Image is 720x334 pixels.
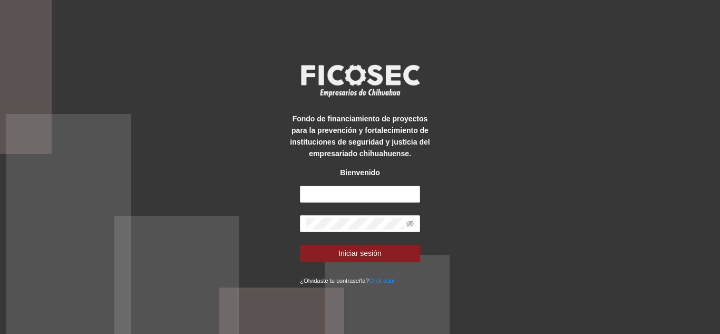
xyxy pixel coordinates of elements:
small: ¿Olvidaste tu contraseña? [300,278,394,284]
span: Iniciar sesión [338,247,382,259]
span: eye-invisible [406,220,414,227]
a: Click aqui [369,278,395,284]
button: Iniciar sesión [300,245,420,262]
strong: Bienvenido [340,168,380,177]
strong: Fondo de financiamiento de proyectos para la prevención y fortalecimiento de instituciones de seg... [290,114,430,158]
img: logo [294,61,426,100]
